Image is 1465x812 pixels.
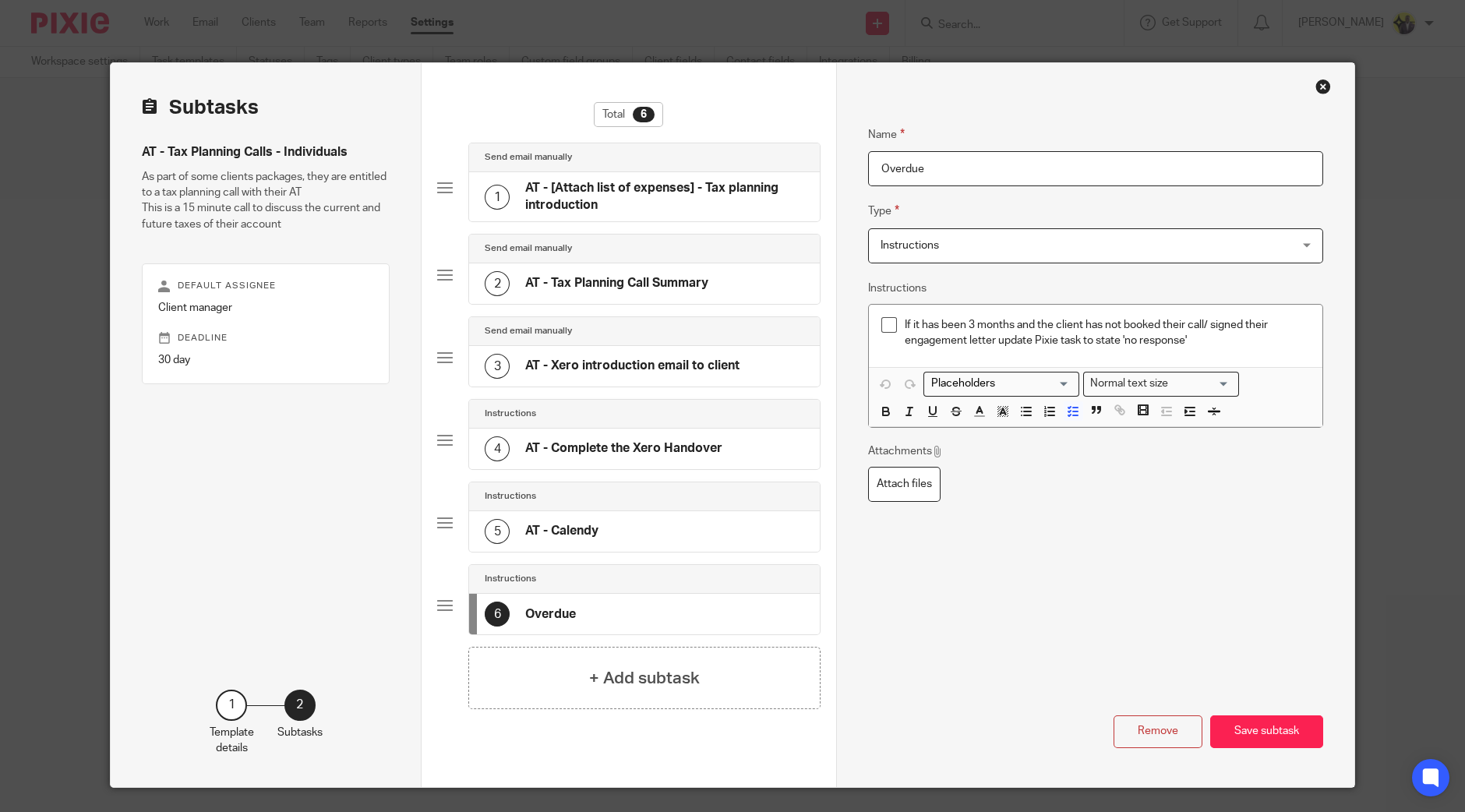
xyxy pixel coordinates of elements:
div: 1 [216,690,247,721]
span: Normal text size [1087,376,1172,392]
input: Search for option [1174,376,1230,392]
p: Default assignee [158,280,373,292]
h4: Overdue [525,606,576,623]
h4: Send email manually [485,151,572,164]
h2: Subtasks [142,94,259,121]
h4: Send email manually [485,325,572,337]
div: Text styles [1083,372,1239,396]
span: Instructions [881,240,939,251]
p: Deadline [158,332,373,344]
label: Instructions [868,281,927,296]
p: Client manager [158,300,373,316]
p: If it has been 3 months and the client has not booked their call/ signed their engagement letter ... [905,317,1310,349]
div: Placeholders [923,372,1079,396]
h4: Send email manually [485,242,572,255]
input: Search for option [926,376,1070,392]
div: Search for option [1083,372,1239,396]
div: 2 [485,271,510,296]
button: Remove [1114,715,1202,749]
h4: AT - [Attach list of expenses] - Tax planning introduction [525,180,804,214]
h4: Instructions [485,408,536,420]
p: 30 day [158,352,373,368]
label: Name [868,125,905,143]
div: 6 [485,602,510,627]
div: 3 [485,354,510,379]
h4: Instructions [485,490,536,503]
div: 1 [485,185,510,210]
p: Template details [210,725,254,757]
label: Type [868,202,899,220]
p: As part of some clients packages, they are entitled to a tax planning call with their AT This is ... [142,169,390,232]
h4: AT - Tax Planning Call Summary [525,275,708,291]
div: Close this dialog window [1315,79,1331,94]
div: 5 [485,519,510,544]
h4: AT - Xero introduction email to client [525,358,740,374]
h4: + Add subtask [589,666,700,690]
button: Save subtask [1210,715,1323,749]
p: Attachments [868,443,944,459]
div: 6 [633,107,655,122]
p: Subtasks [277,725,323,740]
div: Search for option [923,372,1079,396]
div: 4 [485,436,510,461]
h4: AT - Calendy [525,523,598,539]
h4: AT - Tax Planning Calls - Individuals [142,144,390,161]
h4: Instructions [485,573,536,585]
div: 2 [284,690,316,721]
h4: AT - Complete the Xero Handover [525,440,722,457]
div: Total [594,102,663,127]
label: Attach files [868,467,941,502]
